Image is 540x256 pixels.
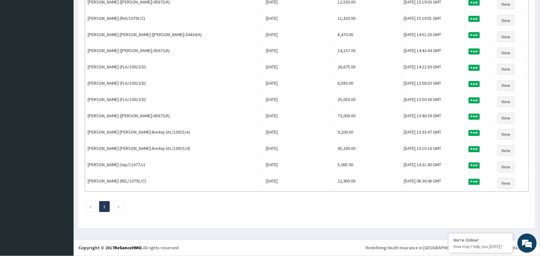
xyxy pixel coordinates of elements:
a: View [497,97,515,107]
td: [DATE] [263,127,335,143]
a: View [497,64,515,75]
td: 14,157.00 [335,45,401,61]
a: View [497,129,515,140]
td: [DATE] [263,159,335,175]
td: [DATE] 14:51:20 GMT [401,29,465,45]
td: [PERSON_NAME] [PERSON_NAME]-Ikedoji (itc/10015/d) [85,143,264,159]
a: View [497,31,515,42]
span: Paid [469,114,480,120]
td: 35,050.00 [335,94,401,110]
td: [PERSON_NAME] (FLA/10013/D) [85,94,264,110]
span: Paid [469,16,480,22]
td: [PERSON_NAME] ([PERSON_NAME]/45673/A) [85,110,264,127]
textarea: Type your message and hit 'Enter' [3,175,122,197]
td: [DATE] [263,143,335,159]
td: [PERSON_NAME] (tap/11677/c) [85,159,264,175]
span: Paid [469,97,480,103]
td: [PERSON_NAME] (FLA/10013/D) [85,78,264,94]
div: Chat with us now [33,36,107,44]
td: 73,000.00 [335,110,401,127]
td: 11,420.00 [335,12,401,29]
span: Paid [469,32,480,38]
span: Paid [469,65,480,71]
span: Paid [469,49,480,54]
td: [DATE] [263,175,335,192]
td: 8,580.00 [335,78,401,94]
td: [DATE] [263,61,335,78]
a: View [497,15,515,26]
td: [DATE] [263,29,335,45]
span: Paid [469,146,480,152]
td: [PERSON_NAME] (Rel/10791/C) [85,12,264,29]
span: We're online! [37,81,88,145]
span: Paid [469,179,480,185]
span: Paid [469,81,480,87]
td: [DATE] 14:22:30 GMT [401,61,465,78]
div: We're Online! [454,237,508,243]
a: View [497,145,515,156]
td: [DATE] 15:10:01 GMT [401,12,465,29]
a: View [497,178,515,189]
td: [DATE] 08:36:08 GMT [401,175,465,192]
td: [PERSON_NAME] [PERSON_NAME]-Ikedoji (itc/10015/e) [85,127,264,143]
a: View [497,48,515,58]
a: View [497,162,515,173]
a: View [497,113,515,124]
a: RelianceHMO [114,245,142,251]
strong: Copyright © 2017 . [78,245,143,251]
td: [DATE] 14:43:44 GMT [401,45,465,61]
img: d_794563401_company_1708531726252_794563401 [12,32,26,48]
td: [PERSON_NAME] (REL/10791/C) [85,175,264,192]
td: [DATE] 13:40:39 GMT [401,110,465,127]
div: Redefining Heath Insurance in [GEOGRAPHIC_DATA] using Telemedicine and Data Science! [366,245,535,251]
a: Page 1 is your current page [103,204,106,210]
td: [PERSON_NAME] (FLA/10013/D) [85,61,264,78]
td: [DATE] 13:33:47 GMT [401,127,465,143]
td: [DATE] 13:56:03 GMT [401,78,465,94]
td: [DATE] [263,45,335,61]
td: 45,200.00 [335,143,401,159]
td: [DATE] [263,94,335,110]
td: [DATE] 13:50:36 GMT [401,94,465,110]
td: 22,900.00 [335,175,401,192]
td: 26,675.00 [335,61,401,78]
span: Paid [469,130,480,136]
span: Paid [469,163,480,168]
a: View [497,80,515,91]
td: 9,200.00 [335,127,401,143]
a: Previous page [89,204,92,210]
td: 5,065.00 [335,159,401,175]
td: [PERSON_NAME] ([PERSON_NAME]/45673/A) [85,45,264,61]
td: [DATE] 14:31:40 GMT [401,159,465,175]
td: [PERSON_NAME] [PERSON_NAME] ([PERSON_NAME]/34434/A) [85,29,264,45]
td: [DATE] [263,110,335,127]
td: 8,470.00 [335,29,401,45]
p: How may I help you today? [454,244,508,249]
td: [DATE] [263,12,335,29]
a: Next page [117,204,120,210]
td: [DATE] [263,78,335,94]
div: Minimize live chat window [105,3,120,19]
footer: All rights reserved. [74,240,540,256]
td: [DATE] 13:10:16 GMT [401,143,465,159]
